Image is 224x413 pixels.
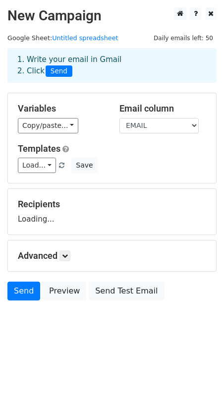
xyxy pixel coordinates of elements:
[18,199,206,225] div: Loading...
[150,34,217,42] a: Daily emails left: 50
[18,143,60,154] a: Templates
[18,103,105,114] h5: Variables
[150,33,217,44] span: Daily emails left: 50
[18,158,56,173] a: Load...
[71,158,97,173] button: Save
[18,199,206,210] h5: Recipients
[18,250,206,261] h5: Advanced
[18,118,78,133] a: Copy/paste...
[10,54,214,77] div: 1. Write your email in Gmail 2. Click
[7,7,217,24] h2: New Campaign
[46,65,72,77] span: Send
[119,103,206,114] h5: Email column
[52,34,118,42] a: Untitled spreadsheet
[43,282,86,300] a: Preview
[7,282,40,300] a: Send
[89,282,164,300] a: Send Test Email
[7,34,118,42] small: Google Sheet:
